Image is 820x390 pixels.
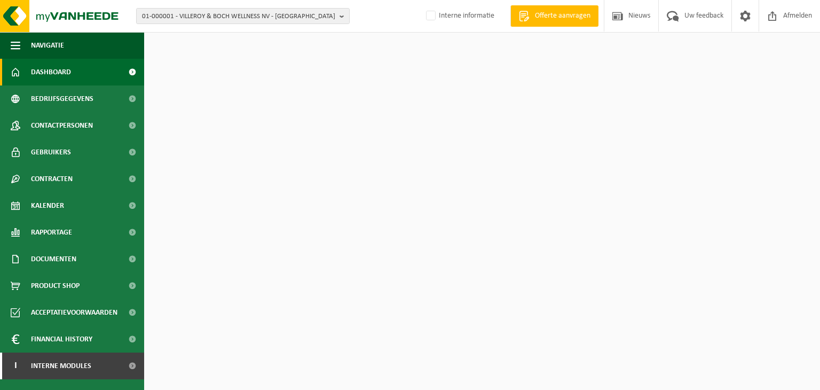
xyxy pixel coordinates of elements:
[136,8,350,24] button: 01-000001 - VILLEROY & BOCH WELLNESS NV - [GEOGRAPHIC_DATA]
[31,139,71,166] span: Gebruikers
[31,166,73,192] span: Contracten
[424,8,494,24] label: Interne informatie
[31,219,72,246] span: Rapportage
[532,11,593,21] span: Offerte aanvragen
[31,112,93,139] span: Contactpersonen
[31,85,93,112] span: Bedrijfsgegevens
[31,299,117,326] span: Acceptatievoorwaarden
[31,272,80,299] span: Product Shop
[142,9,335,25] span: 01-000001 - VILLEROY & BOCH WELLNESS NV - [GEOGRAPHIC_DATA]
[31,246,76,272] span: Documenten
[31,326,92,353] span: Financial History
[31,353,91,379] span: Interne modules
[31,32,64,59] span: Navigatie
[11,353,20,379] span: I
[31,192,64,219] span: Kalender
[510,5,598,27] a: Offerte aanvragen
[31,59,71,85] span: Dashboard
